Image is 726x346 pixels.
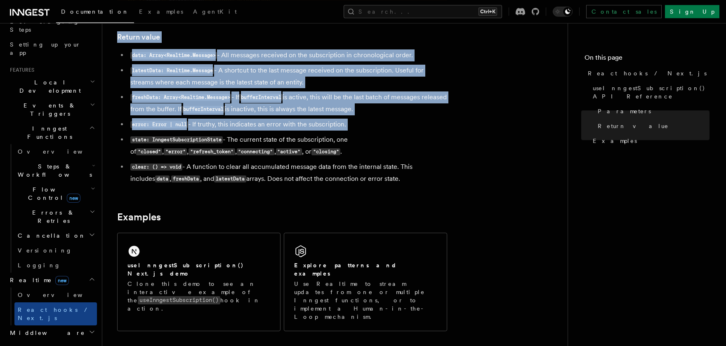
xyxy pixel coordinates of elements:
span: React hooks / Next.js [588,69,707,77]
code: data: Array<Realtime.Message> [130,52,217,59]
button: Middleware [7,325,97,340]
a: Setting up your app [7,37,97,60]
li: - The current state of the subscription, one of , , , , , or . [128,134,447,158]
button: Toggle dark mode [553,7,573,16]
button: Events & Triggers [7,98,97,121]
kbd: Ctrl+K [478,7,497,16]
li: - If is active, this will be the last batch of messages released from the buffer. If is inactive,... [128,91,447,115]
a: Examples [134,2,188,22]
span: Examples [139,8,183,15]
a: Sign Up [665,5,719,18]
code: clear: () => void [130,164,182,171]
a: Documentation [56,2,134,23]
span: Events & Triggers [7,101,90,118]
span: useInngestSubscription() API Reference [593,84,709,101]
a: Overview [14,144,97,159]
span: Realtime [7,276,69,284]
span: new [55,276,69,285]
button: Local Development [7,75,97,98]
span: Errors & Retries [14,208,90,225]
span: Features [7,67,34,73]
code: bufferInterval [239,94,283,101]
span: Parameters [598,107,651,115]
span: React hooks / Next.js [18,306,91,321]
a: Return value [117,31,160,43]
span: Local Development [7,78,90,95]
code: "refresh_token" [189,148,235,155]
a: Contact sales [586,5,662,18]
code: "closing" [311,148,340,155]
span: Setting up your app [10,41,81,56]
button: Realtimenew [7,273,97,288]
a: Leveraging Steps [7,14,97,37]
span: Cancellation [14,231,86,240]
h2: useInngestSubscription() Next.js demo [127,261,270,278]
span: Examples [593,137,637,145]
a: Parameters [594,104,709,119]
button: Search...Ctrl+K [344,5,502,18]
button: Inngest Functions [7,121,97,144]
span: Versioning [18,247,72,254]
li: - A shortcut to the last message received on the subscription. Useful for streams where each mess... [128,65,447,88]
span: Middleware [7,329,85,337]
p: Use Realtime to stream updates from one or multiple Inngest functions, or to implement a Human-in... [294,280,437,321]
span: Steps & Workflows [14,162,92,179]
a: useInngestSubscription() API Reference [589,81,709,104]
div: Realtimenew [7,288,97,325]
code: latestData: Realtime.Message [130,67,214,74]
a: Explore patterns and examplesUse Realtime to stream updates from one or multiple Inngest function... [284,233,447,331]
a: Logging [14,258,97,273]
button: Cancellation [14,228,97,243]
span: new [67,194,80,203]
button: Steps & Workflows [14,159,97,182]
a: Return value [594,119,709,133]
span: Inngest Functions [7,124,89,141]
code: error: Error | null [130,121,188,128]
a: useInngestSubscription() Next.js demoClone this demo to see an interactive example of theuseInnge... [117,233,280,331]
p: Clone this demo to see an interactive example of the hook in action. [127,280,270,313]
code: "active" [276,148,302,155]
a: Examples [589,133,709,148]
code: useInngestSubscription() [138,296,220,304]
code: "connecting" [237,148,274,155]
span: Overview [18,292,103,298]
span: Logging [18,262,61,269]
div: Inngest Functions [7,144,97,273]
code: state: InngestSubscriptionState [130,136,223,143]
span: Documentation [61,8,129,15]
code: "error" [164,148,187,155]
a: Examples [117,211,161,223]
h2: Explore patterns and examples [294,261,437,278]
button: Flow Controlnew [14,182,97,205]
code: latestData [214,175,246,182]
a: Versioning [14,243,97,258]
a: Overview [14,288,97,302]
code: bufferInterval [181,106,225,113]
li: - A function to clear all accumulated message data from the internal state. This includes , , and... [128,161,447,185]
h4: On this page [585,53,709,66]
code: "closed" [136,148,162,155]
button: Errors & Retries [14,205,97,228]
code: freshData [171,175,200,182]
span: Overview [18,148,103,155]
a: AgentKit [188,2,242,22]
li: - All messages received on the subscription in chronological order. [128,49,447,61]
span: Return value [598,122,669,130]
code: data [155,175,170,182]
code: freshData: Array<Realtime.Message> [130,94,231,101]
li: - If truthy, this indicates an error with the subscription. [128,119,447,131]
a: React hooks / Next.js [14,302,97,325]
span: AgentKit [193,8,237,15]
span: Flow Control [14,185,91,202]
a: React hooks / Next.js [585,66,709,81]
